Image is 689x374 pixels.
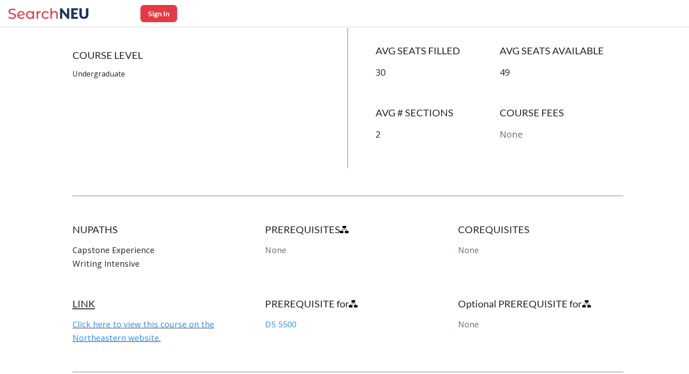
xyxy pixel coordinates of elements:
[140,5,177,22] button: Sign In
[72,49,321,62] h4: COURSE LEVEL
[500,44,624,57] h4: AVG SEATS AVAILABLE
[72,223,238,236] h4: NUPATHS
[72,257,238,270] p: Writing Intensive
[376,66,500,79] p: 30
[458,297,623,310] h4: Optional PREREQUISITE for
[458,319,479,330] span: None
[72,69,321,79] p: Undergraduate
[265,297,430,310] h4: PREREQUISITE for
[72,297,238,310] h4: LINK
[72,319,214,343] a: Click here to view this course on the Northeastern website.
[458,223,623,236] h4: COREQUISITES
[376,44,500,57] h4: AVG SEATS FILLED
[500,106,624,119] h4: COURSE FEES
[265,223,430,236] h4: PREREQUISITES
[265,245,286,255] span: None
[265,319,296,330] a: DS 5500
[500,66,624,79] p: 49
[376,106,500,119] h4: AVG # SECTIONS
[458,245,479,255] span: None
[376,128,500,141] p: 2
[72,243,238,257] p: Capstone Experience
[500,128,624,141] p: None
